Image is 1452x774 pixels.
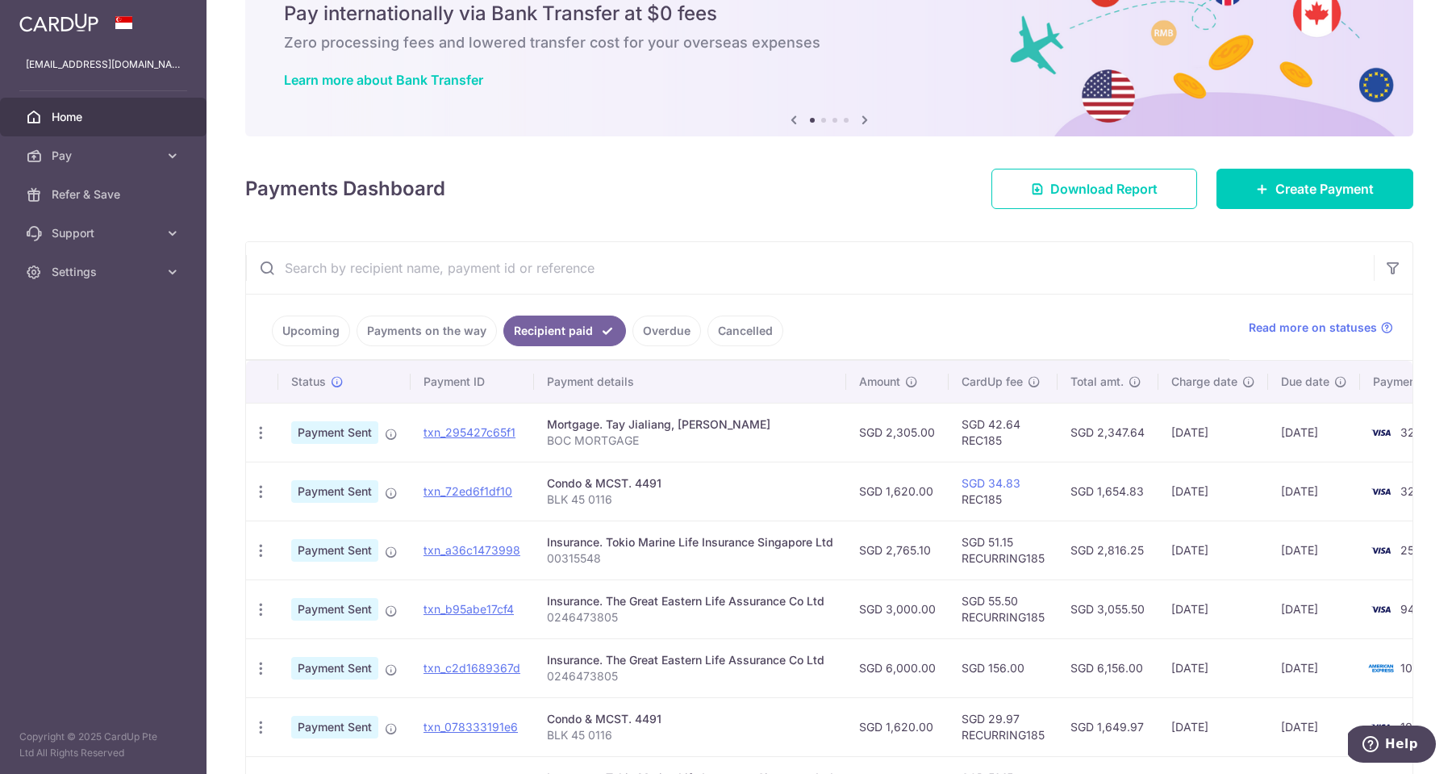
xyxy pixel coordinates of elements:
span: Home [52,109,158,125]
span: Payment Sent [291,657,378,680]
iframe: Opens a widget where you can find more information [1348,726,1436,766]
span: Payment Sent [291,598,378,621]
p: 0246473805 [547,668,833,684]
span: Support [52,225,158,241]
span: Status [291,374,326,390]
span: Read more on statuses [1249,320,1377,336]
td: [DATE] [1268,579,1360,638]
span: Total amt. [1070,374,1124,390]
td: SGD 42.64 REC185 [949,403,1058,462]
a: Upcoming [272,316,350,346]
div: Insurance. Tokio Marine Life Insurance Singapore Ltd [547,534,833,550]
td: [DATE] [1158,638,1268,697]
a: txn_c2d1689367d [423,661,520,675]
a: Read more on statuses [1249,320,1393,336]
td: [DATE] [1158,697,1268,756]
span: Payment Sent [291,421,378,444]
td: SGD 6,156.00 [1058,638,1158,697]
span: Download Report [1050,179,1158,199]
a: txn_a36c1473998 [423,543,520,557]
span: Pay [52,148,158,164]
span: Due date [1281,374,1329,390]
td: REC185 [949,462,1058,521]
span: 1004 [1400,661,1427,675]
td: [DATE] [1158,521,1268,579]
td: [DATE] [1268,697,1360,756]
td: SGD 6,000.00 [846,638,949,697]
td: SGD 156.00 [949,638,1058,697]
td: SGD 1,620.00 [846,697,949,756]
span: 3285 [1400,425,1429,439]
td: [DATE] [1268,462,1360,521]
a: Create Payment [1216,169,1413,209]
p: BOC MORTGAGE [547,433,833,449]
img: Bank Card [1365,482,1397,501]
a: Overdue [632,316,701,346]
span: 1002 [1400,720,1427,734]
span: Charge date [1171,374,1237,390]
img: Bank Card [1365,718,1397,737]
td: SGD 3,055.50 [1058,579,1158,638]
img: Bank Card [1365,600,1397,619]
h6: Zero processing fees and lowered transfer cost for your overseas expenses [284,33,1375,52]
td: SGD 1,649.97 [1058,697,1158,756]
span: 2598 [1400,543,1429,557]
div: Insurance. The Great Eastern Life Assurance Co Ltd [547,593,833,609]
p: BLK 45 0116 [547,727,833,743]
span: Create Payment [1275,179,1374,199]
td: SGD 1,620.00 [846,462,949,521]
span: Amount [859,374,900,390]
span: CardUp fee [962,374,1023,390]
td: SGD 2,347.64 [1058,403,1158,462]
a: Learn more about Bank Transfer [284,72,483,88]
a: Payments on the way [357,316,497,346]
td: [DATE] [1158,579,1268,638]
h5: Pay internationally via Bank Transfer at $0 fees [284,1,1375,27]
a: txn_295427c65f1 [423,425,515,439]
img: Bank Card [1365,541,1397,560]
a: Recipient paid [503,316,626,346]
div: Condo & MCST. 4491 [547,711,833,727]
span: 3285 [1400,484,1429,498]
td: SGD 2,305.00 [846,403,949,462]
a: txn_72ed6f1df10 [423,484,512,498]
th: Payment ID [411,361,534,403]
a: Download Report [991,169,1197,209]
span: Payment Sent [291,716,378,738]
a: txn_b95abe17cf4 [423,602,514,616]
td: [DATE] [1158,403,1268,462]
span: Payment Sent [291,480,378,503]
div: Insurance. The Great Eastern Life Assurance Co Ltd [547,652,833,668]
td: SGD 29.97 RECURRING185 [949,697,1058,756]
a: Cancelled [707,316,783,346]
td: [DATE] [1158,462,1268,521]
span: Payment Sent [291,539,378,562]
a: txn_078333191e6 [423,720,518,734]
p: [EMAIL_ADDRESS][DOMAIN_NAME] [26,56,181,73]
td: [DATE] [1268,521,1360,579]
td: SGD 55.50 RECURRING185 [949,579,1058,638]
td: SGD 2,765.10 [846,521,949,579]
img: Bank Card [1365,659,1397,678]
div: Condo & MCST. 4491 [547,475,833,492]
p: 0246473805 [547,609,833,625]
th: Payment details [534,361,846,403]
img: CardUp [19,13,98,32]
a: SGD 34.83 [962,476,1020,490]
span: Settings [52,264,158,280]
td: SGD 1,654.83 [1058,462,1158,521]
td: SGD 51.15 RECURRING185 [949,521,1058,579]
td: SGD 2,816.25 [1058,521,1158,579]
td: [DATE] [1268,403,1360,462]
div: Mortgage. Tay Jialiang, [PERSON_NAME] [547,416,833,433]
input: Search by recipient name, payment id or reference [246,242,1374,294]
td: [DATE] [1268,638,1360,697]
h4: Payments Dashboard [245,174,445,203]
span: 9490 [1400,602,1429,616]
p: BLK 45 0116 [547,492,833,508]
span: Refer & Save [52,186,158,203]
img: Bank Card [1365,423,1397,442]
td: SGD 3,000.00 [846,579,949,638]
p: 00315548 [547,550,833,567]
